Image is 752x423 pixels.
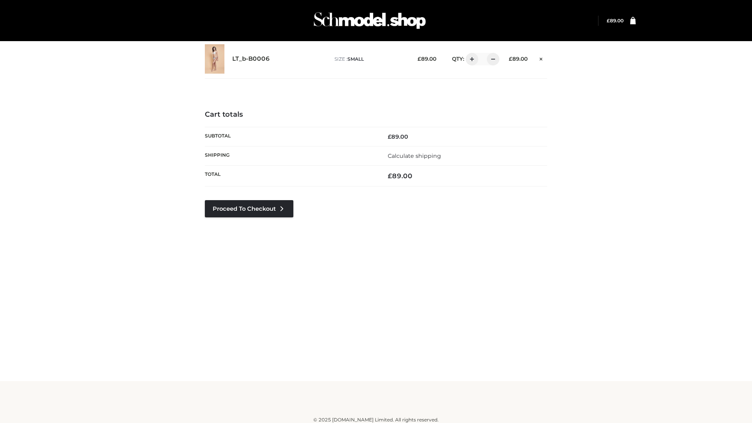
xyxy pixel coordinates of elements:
bdi: 89.00 [418,56,436,62]
a: LT_b-B0006 [232,55,270,63]
img: LT_b-B0006 - SMALL [205,44,224,74]
th: Subtotal [205,127,376,146]
span: SMALL [347,56,364,62]
img: Schmodel Admin 964 [311,5,428,36]
span: £ [388,133,391,140]
a: £89.00 [607,18,624,23]
span: £ [607,18,610,23]
p: size : [334,56,405,63]
a: Proceed to Checkout [205,200,293,217]
th: Total [205,166,376,186]
span: £ [509,56,512,62]
span: £ [388,172,392,180]
bdi: 89.00 [388,172,412,180]
bdi: 89.00 [388,133,408,140]
span: £ [418,56,421,62]
th: Shipping [205,146,376,165]
bdi: 89.00 [607,18,624,23]
div: QTY: [444,53,497,65]
h4: Cart totals [205,110,547,119]
a: Remove this item [535,53,547,63]
a: Calculate shipping [388,152,441,159]
bdi: 89.00 [509,56,528,62]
